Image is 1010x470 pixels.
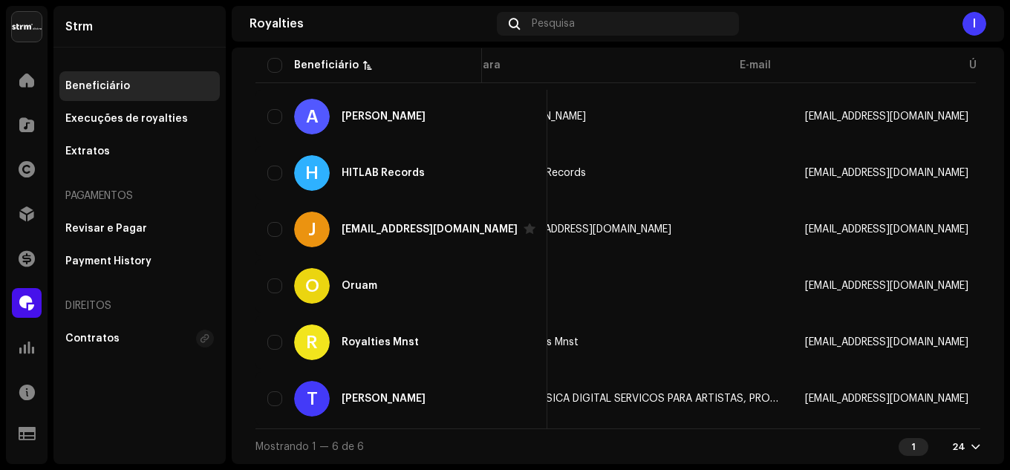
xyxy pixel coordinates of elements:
[59,104,220,134] re-m-nav-item: Execuções de royalties
[532,18,575,30] span: Pesquisa
[59,71,220,101] re-m-nav-item: Beneficiário
[342,281,377,291] div: Oruam
[805,111,968,122] span: alefdonk@gmail.com
[59,324,220,353] re-m-nav-item: Contratos
[250,18,491,30] div: Royalties
[255,442,364,452] span: Mostrando 1 — 6 de 6
[59,288,220,324] re-a-nav-header: Direitos
[899,438,928,456] div: 1
[508,224,671,235] span: jeskinectt@gmail.com
[65,223,147,235] div: Revisar e Pagar
[65,80,130,92] div: Beneficiário
[59,247,220,276] re-m-nav-item: Payment History
[805,224,968,235] span: jeskinectt@gmail.com
[805,337,968,347] span: royaltiesmnst@gmail.com
[342,224,518,235] div: jeskinectt@gmail.com
[342,111,426,122] div: Alef Donk
[342,168,425,178] div: HITLAB Records
[805,281,968,291] span: recuperacaooruam@gmail.com
[59,137,220,166] re-m-nav-item: Extratos
[342,394,426,404] div: Thiago Aquino
[65,333,120,345] div: Contratos
[294,58,359,73] div: Beneficiário
[59,214,220,244] re-m-nav-item: Revisar e Pagar
[12,12,42,42] img: 408b884b-546b-4518-8448-1008f9c76b02
[65,113,188,125] div: Execuções de royalties
[962,12,986,36] div: I
[294,155,330,191] div: H
[294,99,330,134] div: A
[294,212,330,247] div: J
[294,381,330,417] div: T
[805,168,968,178] span: hitlabcomercial@agenciacalifornia.com.br
[952,441,965,453] div: 24
[65,146,110,157] div: Extratos
[59,178,220,214] re-a-nav-header: Pagamentos
[65,255,151,267] div: Payment History
[805,394,968,404] span: digital@suamusica.com.br
[294,324,330,360] div: R
[342,337,419,347] div: Royalties Mnst
[294,268,330,304] div: O
[508,394,889,404] span: SUA MUSICA DIGITAL SERVICOS PARA ARTISTAS, PRODUCAO & EDITORA LTDA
